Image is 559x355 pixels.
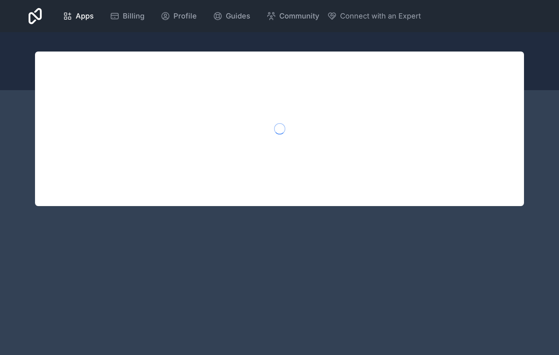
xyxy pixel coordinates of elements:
a: Profile [154,7,203,25]
span: Profile [173,10,197,22]
span: Community [279,10,319,22]
a: Billing [103,7,151,25]
span: Guides [226,10,250,22]
span: Apps [76,10,94,22]
a: Community [260,7,326,25]
a: Guides [206,7,257,25]
span: Billing [123,10,144,22]
span: Connect with an Expert [340,10,421,22]
button: Connect with an Expert [327,10,421,22]
a: Apps [56,7,100,25]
